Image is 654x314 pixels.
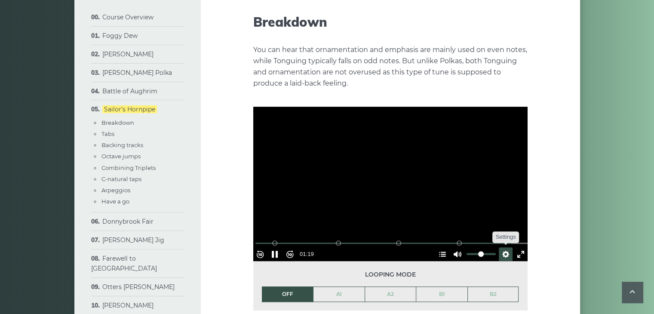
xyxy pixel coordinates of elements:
[102,105,157,113] a: Sailor’s Hornpipe
[365,287,416,302] a: A2
[102,50,154,58] a: [PERSON_NAME]
[102,69,172,77] a: [PERSON_NAME] Polka
[262,270,519,280] span: Looping mode
[102,13,154,21] a: Course Overview
[101,119,134,126] a: Breakdown
[101,153,141,160] a: Octave jumps
[102,283,175,291] a: Otters [PERSON_NAME]
[102,87,157,95] a: Battle of Aughrim
[101,164,156,171] a: Combining Triplets
[313,287,365,302] a: A1
[102,236,164,244] a: [PERSON_NAME] Jig
[101,142,143,148] a: Backing tracks
[468,287,519,302] a: B2
[253,14,528,30] h2: Breakdown
[101,175,141,182] a: C-natural taps
[102,32,138,40] a: Foggy Dew
[416,287,467,302] a: B1
[253,44,528,89] p: You can hear that ornamentation and emphasis are mainly used on even notes, while Tonguing typica...
[91,255,157,273] a: Farewell to [GEOGRAPHIC_DATA]
[101,198,129,205] a: Have a go
[101,187,130,194] a: Arpeggios
[101,130,114,137] a: Tabs
[102,302,154,309] a: [PERSON_NAME]
[102,218,154,225] a: Donnybrook Fair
